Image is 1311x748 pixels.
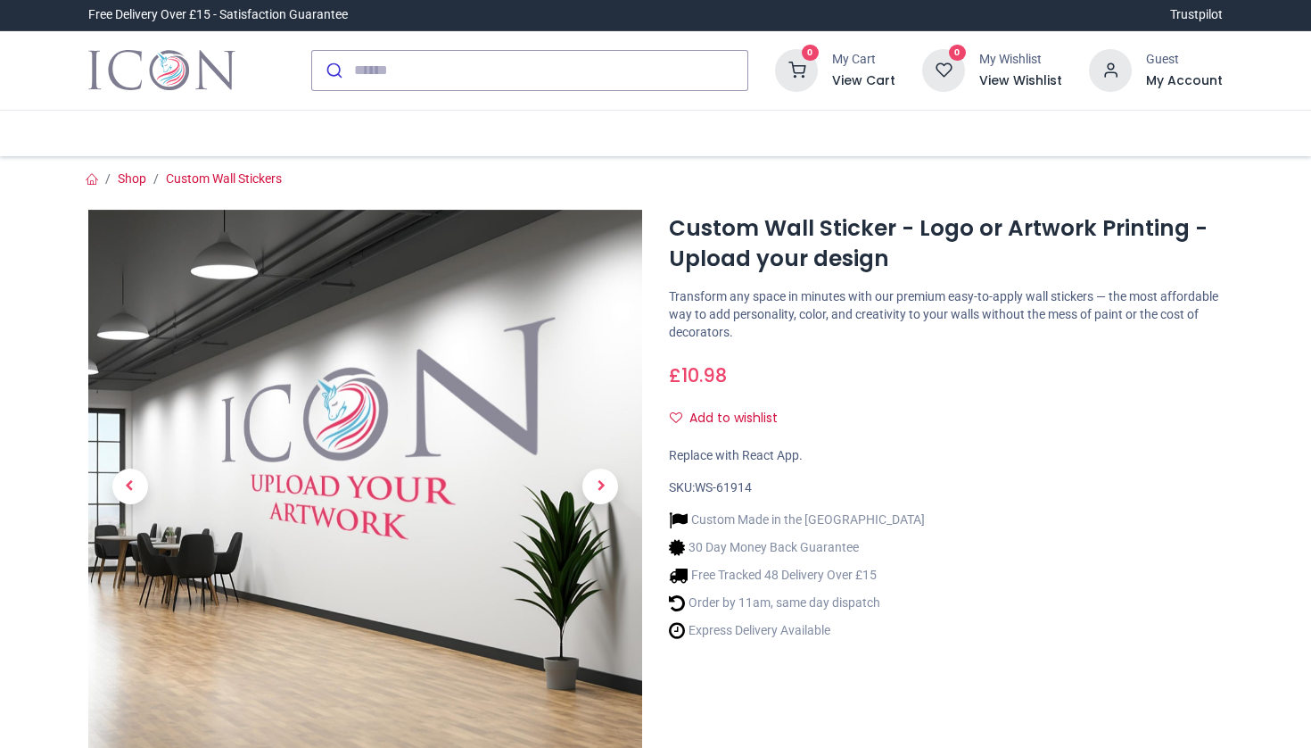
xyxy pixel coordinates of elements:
a: Trustpilot [1170,6,1223,24]
span: WS-61914 [695,480,752,495]
li: Custom Made in the [GEOGRAPHIC_DATA] [669,511,925,529]
div: Replace with React App. [669,447,1223,465]
a: 0 [922,62,965,76]
h1: Custom Wall Sticker - Logo or Artwork Printing - Upload your design [669,213,1223,275]
span: £ [669,362,727,388]
p: Transform any space in minutes with our premium easy-to-apply wall stickers — the most affordable... [669,288,1223,341]
li: 30 Day Money Back Guarantee [669,538,925,557]
img: Icon Wall Stickers [88,46,235,96]
span: 10.98 [681,362,727,388]
a: View Wishlist [979,72,1062,90]
button: Add to wishlistAdd to wishlist [669,403,793,434]
a: My Account [1146,72,1223,90]
div: Free Delivery Over £15 - Satisfaction Guarantee [88,6,348,24]
div: SKU: [669,479,1223,497]
a: View Cart [832,72,895,90]
a: Logo of Icon Wall Stickers [88,46,235,96]
a: Shop [118,171,146,186]
li: Order by 11am, same day dispatch [669,594,925,612]
a: Next [559,293,642,681]
div: Guest [1146,51,1223,69]
a: 0 [775,62,818,76]
li: Free Tracked 48 Delivery Over £15 [669,566,925,585]
button: Submit [312,51,354,90]
div: My Cart [832,51,895,69]
span: Next [582,469,618,504]
i: Add to wishlist [670,411,682,424]
div: My Wishlist [979,51,1062,69]
span: Previous [112,469,148,504]
li: Express Delivery Available [669,621,925,640]
a: Previous [88,293,171,681]
a: Custom Wall Stickers [166,171,282,186]
sup: 0 [802,45,819,62]
sup: 0 [949,45,966,62]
